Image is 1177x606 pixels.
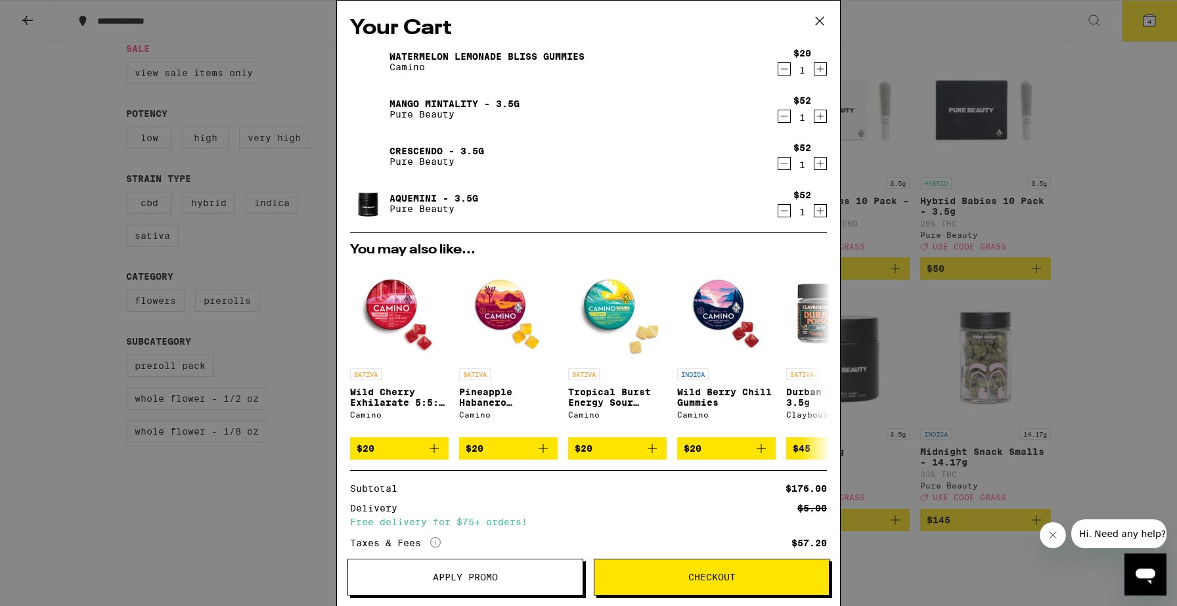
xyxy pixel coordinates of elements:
img: Camino - Tropical Burst Energy Sour Gummies [568,263,667,362]
div: Free delivery for $75+ orders! [350,517,827,527]
div: $52 [793,190,811,200]
a: Crescendo - 3.5g [389,146,484,156]
p: Pure Beauty [389,109,520,119]
a: Open page for Wild Berry Chill Gummies from Camino [677,263,776,437]
button: Decrement [778,110,791,123]
p: Pure Beauty [389,204,478,214]
p: INDICA [677,368,709,380]
h2: Your Cart [350,14,827,43]
button: Increment [814,62,827,76]
a: Open page for Pineapple Habanero Uplifting Gummies from Camino [459,263,558,437]
span: $20 [357,443,374,454]
img: Camino - Wild Berry Chill Gummies [677,263,776,362]
button: Add to bag [459,437,558,460]
span: Apply Promo [433,573,498,582]
button: Increment [814,110,827,123]
iframe: Button to launch messaging window [1124,553,1166,595]
div: Camino [350,410,449,419]
div: Delivery [350,504,407,513]
p: Pineapple Habanero Uplifting Gummies [459,387,558,408]
div: Camino [459,410,558,419]
button: Increment [814,204,827,217]
img: Crescendo - 3.5g [350,138,387,175]
button: Increment [814,157,827,170]
img: Mango Mintality - 3.5g [350,91,387,127]
button: Add to bag [350,437,449,460]
a: Open page for Tropical Burst Energy Sour Gummies from Camino [568,263,667,437]
div: $52 [793,95,811,106]
div: Claybourne Co. [786,410,885,419]
div: $52 [793,142,811,153]
a: Aquemini - 3.5g [389,193,478,204]
a: Open page for Durban Poison - 3.5g from Claybourne Co. [786,263,885,437]
button: Checkout [594,559,830,595]
p: SATIVA [786,368,818,380]
p: Pure Beauty [389,156,484,167]
button: Add to bag [568,437,667,460]
button: Add to bag [786,437,885,460]
img: Aquemini - 3.5g [350,185,387,222]
div: 1 [793,207,811,217]
div: $20 [793,48,811,58]
p: Wild Berry Chill Gummies [677,387,776,408]
iframe: Close message [1040,522,1066,548]
div: $5.00 [797,504,827,513]
button: Decrement [778,157,791,170]
button: Decrement [778,204,791,217]
span: $20 [684,443,701,454]
p: SATIVA [459,368,491,380]
p: SATIVA [568,368,600,380]
p: Camino [389,62,585,72]
div: Camino [568,410,667,419]
div: Taxes & Fees [350,537,441,549]
img: Claybourne Co. - Durban Poison - 3.5g [786,263,885,362]
span: Checkout [688,573,736,582]
div: Subtotal [350,484,407,493]
span: $20 [575,443,592,454]
p: Wild Cherry Exhilarate 5:5:5 Gummies [350,387,449,408]
img: Camino - Wild Cherry Exhilarate 5:5:5 Gummies [350,263,449,362]
div: 1 [793,112,811,123]
a: Open page for Wild Cherry Exhilarate 5:5:5 Gummies from Camino [350,263,449,437]
div: $57.20 [791,538,827,548]
button: Decrement [778,62,791,76]
span: $45 [793,443,811,454]
div: $176.00 [786,484,827,493]
div: 1 [793,160,811,170]
a: Watermelon Lemonade Bliss Gummies [389,51,585,62]
div: 1 [793,65,811,76]
p: Durban Poison - 3.5g [786,387,885,408]
button: Add to bag [677,437,776,460]
button: Apply Promo [347,559,583,595]
img: Watermelon Lemonade Bliss Gummies [350,43,387,80]
p: Tropical Burst Energy Sour Gummies [568,387,667,408]
div: Camino [677,410,776,419]
iframe: Message from company [1071,519,1166,548]
a: Mango Mintality - 3.5g [389,98,520,109]
img: Camino - Pineapple Habanero Uplifting Gummies [459,263,558,362]
h2: You may also like... [350,244,827,257]
span: $20 [466,443,483,454]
